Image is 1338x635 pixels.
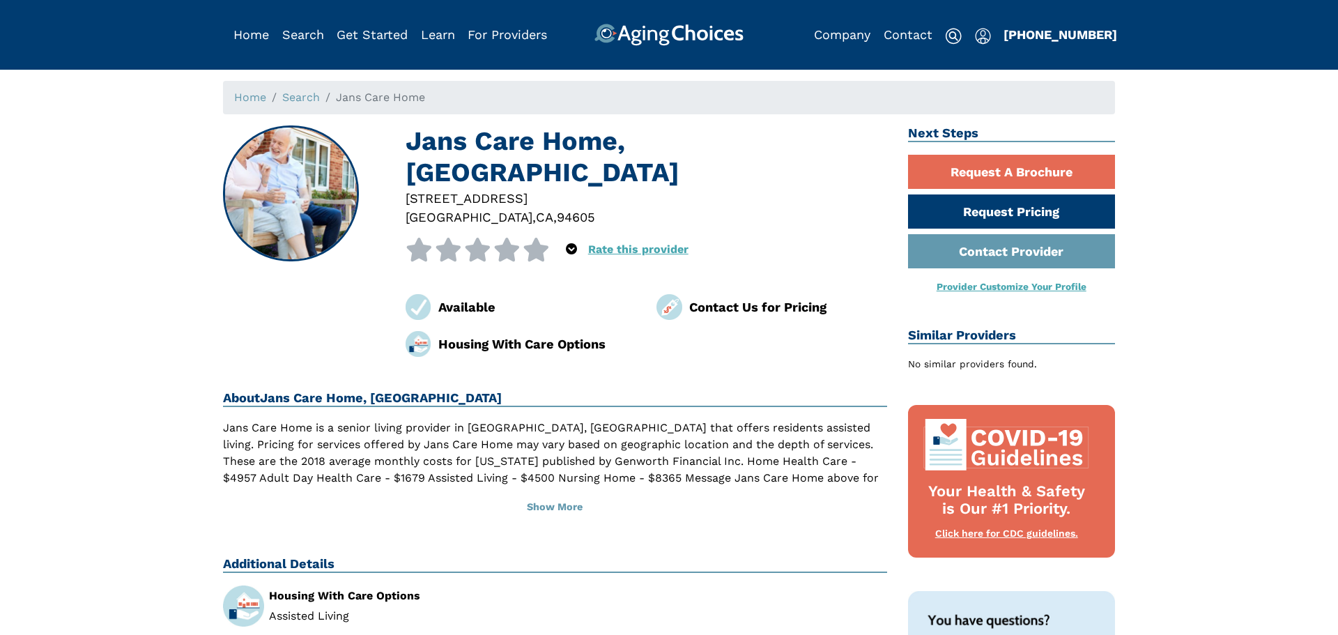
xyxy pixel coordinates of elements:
[566,238,577,261] div: Popover trigger
[269,611,544,622] li: Assisted Living
[468,27,547,42] a: For Providers
[937,281,1086,292] a: Provider Customize Your Profile
[406,125,887,189] h1: Jans Care Home, [GEOGRAPHIC_DATA]
[282,24,324,46] div: Popover trigger
[908,194,1116,229] a: Request Pricing
[223,420,887,503] p: Jans Care Home is a senior living provider in [GEOGRAPHIC_DATA], [GEOGRAPHIC_DATA] that offers re...
[532,210,536,224] span: ,
[588,243,689,256] a: Rate this provider
[406,189,887,208] div: [STREET_ADDRESS]
[922,483,1092,518] div: Your Health & Safety is Our #1 Priority.
[438,335,636,353] div: Housing With Care Options
[269,590,544,602] div: Housing With Care Options
[536,210,553,224] span: CA
[908,234,1116,268] a: Contact Provider
[282,91,320,104] a: Search
[908,155,1116,189] a: Request A Brochure
[337,27,408,42] a: Get Started
[975,24,991,46] div: Popover trigger
[224,127,358,261] img: Jans Care Home, Oakland CA
[689,298,887,316] div: Contact Us for Pricing
[223,556,887,573] h2: Additional Details
[406,210,532,224] span: [GEOGRAPHIC_DATA]
[594,24,744,46] img: AgingChoices
[908,357,1116,372] div: No similar providers found.
[553,210,557,224] span: ,
[922,527,1092,541] div: Click here for CDC guidelines.
[234,91,266,104] a: Home
[814,27,870,42] a: Company
[421,27,455,42] a: Learn
[438,298,636,316] div: Available
[223,390,887,407] h2: About Jans Care Home, [GEOGRAPHIC_DATA]
[884,27,932,42] a: Contact
[336,91,425,104] span: Jans Care Home
[233,27,269,42] a: Home
[975,28,991,45] img: user-icon.svg
[223,81,1115,114] nav: breadcrumb
[922,419,1092,470] img: covid-top-default.svg
[223,492,887,523] button: Show More
[908,125,1116,142] h2: Next Steps
[557,208,595,227] div: 94605
[1003,27,1117,42] a: [PHONE_NUMBER]
[282,27,324,42] a: Search
[908,328,1116,344] h2: Similar Providers
[945,28,962,45] img: search-icon.svg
